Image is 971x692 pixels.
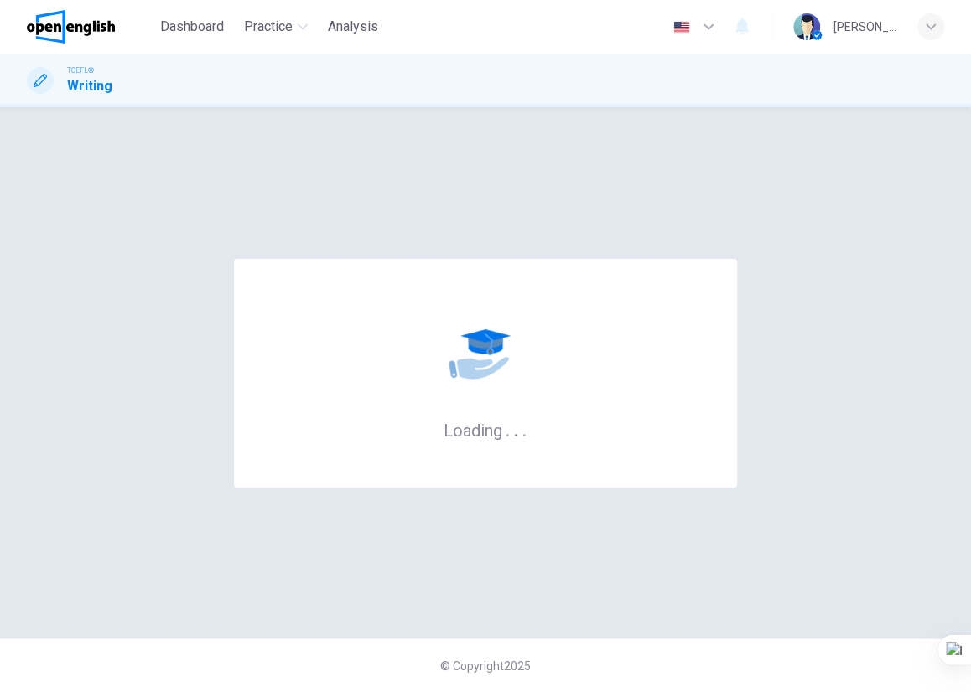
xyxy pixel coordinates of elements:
[513,415,519,442] h6: .
[27,10,153,44] a: OpenEnglish logo
[237,12,314,42] button: Practice
[833,17,897,37] div: [PERSON_NAME]
[67,65,94,76] span: TOEFL®
[67,76,112,96] h1: Writing
[244,17,293,37] span: Practice
[160,17,224,37] span: Dashboard
[328,17,378,37] span: Analysis
[321,12,385,42] button: Analysis
[153,12,231,42] button: Dashboard
[444,419,527,441] h6: Loading
[793,13,820,40] img: Profile picture
[440,659,531,673] span: © Copyright 2025
[505,415,511,442] h6: .
[27,10,115,44] img: OpenEnglish logo
[671,21,692,34] img: en
[522,415,527,442] h6: .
